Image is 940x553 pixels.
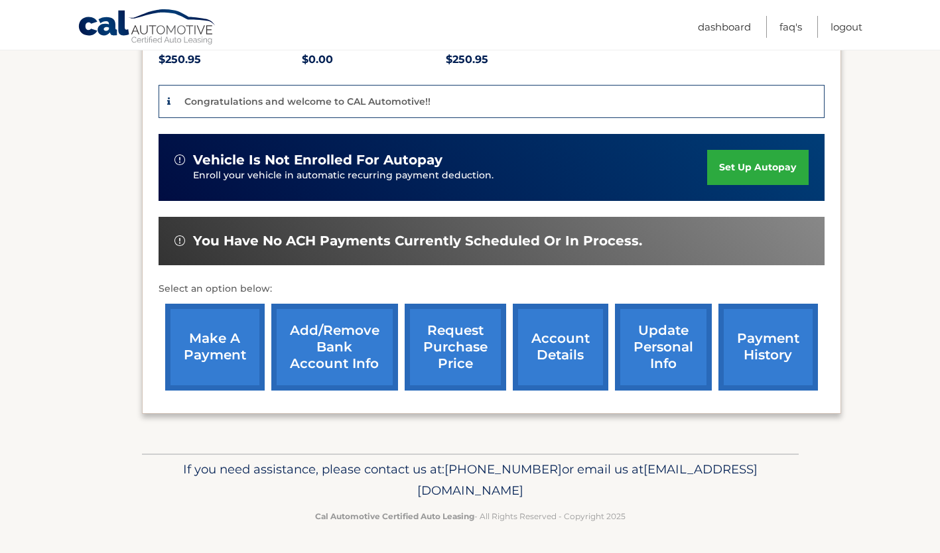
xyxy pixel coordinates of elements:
a: request purchase price [405,304,506,391]
a: FAQ's [779,16,802,38]
p: - All Rights Reserved - Copyright 2025 [151,509,790,523]
p: $250.95 [446,50,590,69]
p: Enroll your vehicle in automatic recurring payment deduction. [193,168,708,183]
a: update personal info [615,304,712,391]
a: account details [513,304,608,391]
img: alert-white.svg [174,235,185,246]
a: Cal Automotive [78,9,217,47]
a: make a payment [165,304,265,391]
a: Logout [831,16,862,38]
p: If you need assistance, please contact us at: or email us at [151,459,790,501]
span: You have no ACH payments currently scheduled or in process. [193,233,642,249]
span: vehicle is not enrolled for autopay [193,152,442,168]
p: $250.95 [159,50,302,69]
a: payment history [718,304,818,391]
strong: Cal Automotive Certified Auto Leasing [315,511,474,521]
img: alert-white.svg [174,154,185,165]
a: Add/Remove bank account info [271,304,398,391]
a: Dashboard [698,16,751,38]
span: [PHONE_NUMBER] [444,461,562,477]
p: $0.00 [302,50,446,69]
p: Congratulations and welcome to CAL Automotive!! [184,95,431,107]
a: set up autopay [707,150,808,185]
p: Select an option below: [159,281,825,297]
